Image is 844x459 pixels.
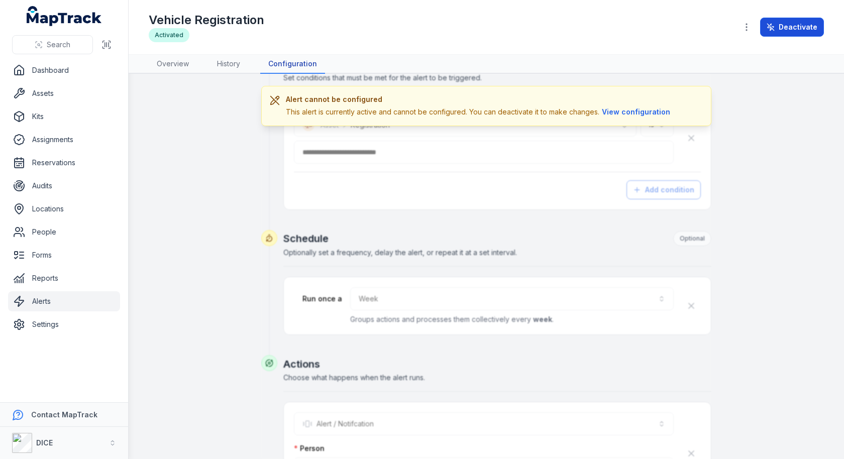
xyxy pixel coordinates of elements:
[286,94,673,104] h3: Alert cannot be configured
[599,106,673,118] button: View configuration
[149,12,264,28] h1: Vehicle Registration
[286,106,673,118] div: This alert is currently active and cannot be configured. You can deactivate it to make changes.
[8,153,120,173] a: Reservations
[12,35,93,54] button: Search
[8,60,120,80] a: Dashboard
[149,28,189,42] div: Activated
[8,83,120,103] a: Assets
[760,18,824,37] button: Deactivate
[8,245,120,265] a: Forms
[260,55,325,74] a: Configuration
[8,291,120,311] a: Alerts
[8,268,120,288] a: Reports
[8,314,120,334] a: Settings
[8,106,120,127] a: Kits
[36,438,53,447] strong: DICE
[8,222,120,242] a: People
[8,199,120,219] a: Locations
[27,6,102,26] a: MapTrack
[8,176,120,196] a: Audits
[209,55,248,74] a: History
[149,55,197,74] a: Overview
[8,130,120,150] a: Assignments
[31,410,97,419] strong: Contact MapTrack
[47,40,70,50] span: Search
